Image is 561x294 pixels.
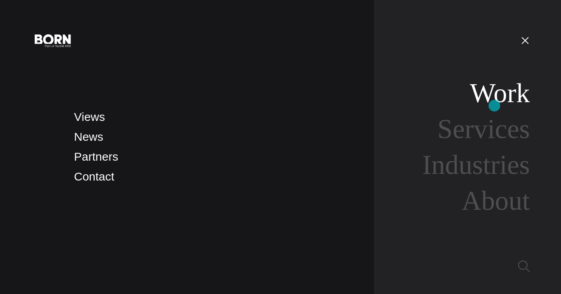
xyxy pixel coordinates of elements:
[74,110,105,123] a: Views
[470,78,530,108] a: Work
[74,150,118,163] a: Partners
[74,130,103,143] a: News
[422,150,530,180] a: Industries
[518,260,530,272] img: Search
[462,186,530,216] a: About
[74,170,114,183] a: Contact
[516,32,535,48] button: Open
[438,114,530,144] a: Services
